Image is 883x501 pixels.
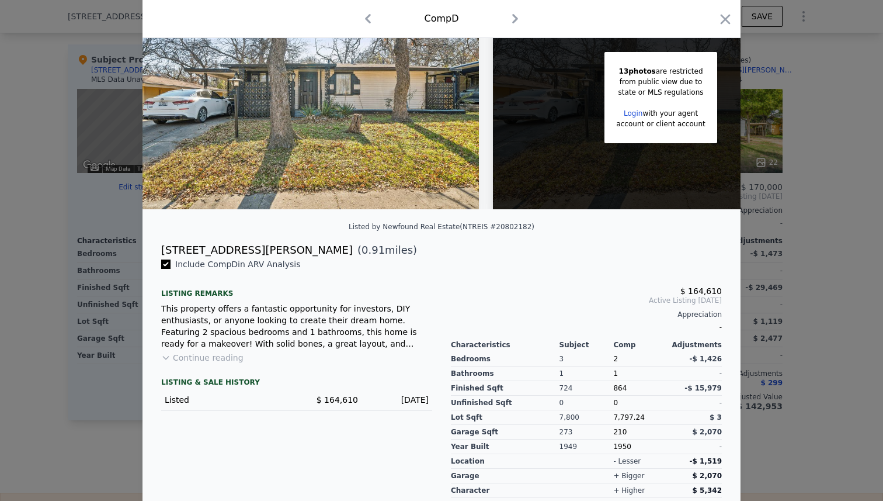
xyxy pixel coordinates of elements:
[451,410,559,425] div: Lot Sqft
[559,440,614,454] div: 1949
[451,381,559,396] div: Finished Sqft
[616,77,705,87] div: from public view due to
[451,319,722,336] div: -
[349,223,534,231] div: Listed by Newfound Real Estate (NTREIS #20802182)
[613,413,644,421] span: 7,797.24
[361,244,385,256] span: 0.91
[693,472,722,480] span: $ 2,070
[559,340,614,350] div: Subject
[668,396,722,410] div: -
[451,340,559,350] div: Characteristics
[690,457,722,465] span: -$ 1,519
[165,394,287,406] div: Listed
[613,399,618,407] span: 0
[693,486,722,495] span: $ 5,342
[161,303,432,350] div: This property offers a fantastic opportunity for investors, DIY enthusiasts, or anyone looking to...
[680,286,722,296] span: $ 164,610
[367,394,429,406] div: [DATE]
[668,440,722,454] div: -
[613,355,618,363] span: 2
[693,428,722,436] span: $ 2,070
[616,87,705,98] div: state or MLS regulations
[161,279,432,298] div: Listing remarks
[171,260,305,269] span: Include Comp D in ARV Analysis
[613,340,668,350] div: Comp
[161,242,353,258] div: [STREET_ADDRESS][PERSON_NAME]
[353,242,417,258] span: ( miles)
[684,384,722,392] span: -$ 15,979
[613,440,668,454] div: 1950
[613,384,627,392] span: 864
[613,486,645,495] div: + higher
[613,428,627,436] span: 210
[559,381,614,396] div: 724
[451,454,559,469] div: location
[424,12,458,26] div: Comp D
[613,471,644,481] div: + bigger
[616,66,705,77] div: are restricted
[616,119,705,129] div: account or client account
[559,367,614,381] div: 1
[668,367,722,381] div: -
[451,469,559,483] div: garage
[710,413,722,421] span: $ 3
[451,483,559,498] div: character
[451,352,559,367] div: Bedrooms
[451,425,559,440] div: Garage Sqft
[559,352,614,367] div: 3
[619,67,656,75] span: 13 photos
[451,440,559,454] div: Year Built
[317,395,358,405] span: $ 164,610
[642,109,698,118] span: with your agent
[613,367,668,381] div: 1
[451,296,722,305] span: Active Listing [DATE]
[624,109,642,118] a: Login
[668,340,722,350] div: Adjustments
[451,310,722,319] div: Appreciation
[613,457,641,466] div: - lesser
[451,367,559,381] div: Bathrooms
[559,396,614,410] div: 0
[559,425,614,440] div: 273
[161,352,244,364] button: Continue reading
[559,410,614,425] div: 7,800
[451,396,559,410] div: Unfinished Sqft
[690,355,722,363] span: -$ 1,426
[161,378,432,389] div: LISTING & SALE HISTORY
